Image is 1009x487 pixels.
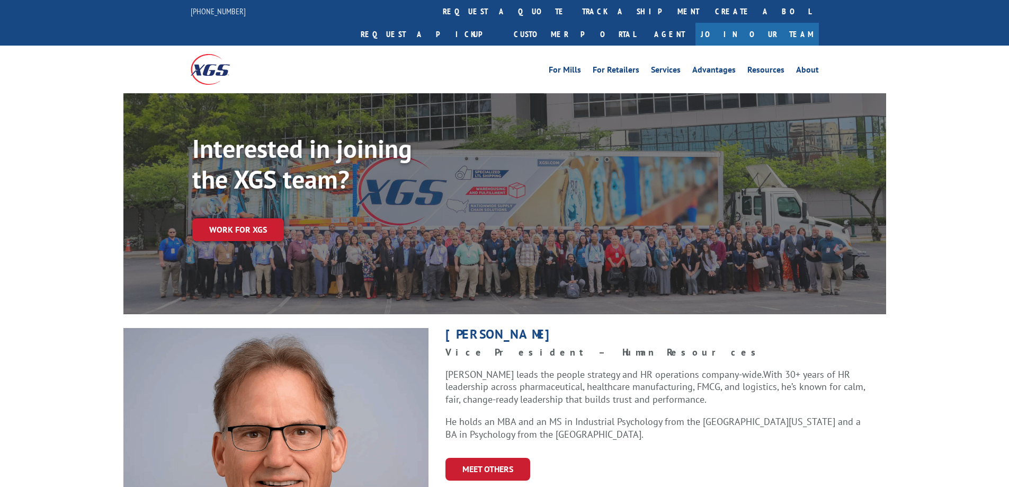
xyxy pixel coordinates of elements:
[192,218,284,241] a: Work for XGS
[445,458,530,481] a: Meet Others
[747,66,784,77] a: Resources
[445,368,869,415] p: [PERSON_NAME] leads the people strategy and HR operations company-wide. With 30+ years of HR lead...
[445,415,869,441] p: He holds an MBA and an MS in Industrial Psychology from the [GEOGRAPHIC_DATA][US_STATE] and a BA ...
[644,23,695,46] a: Agent
[445,328,869,346] h1: [PERSON_NAME]
[445,346,762,358] strong: Vice President – Human Resources
[651,66,681,77] a: Services
[506,23,644,46] a: Customer Portal
[353,23,506,46] a: Request a pickup
[593,66,639,77] a: For Retailers
[192,136,510,166] h1: Interested in joining
[191,6,246,16] a: [PHONE_NUMBER]
[796,66,819,77] a: About
[192,166,510,197] h1: the XGS team?
[549,66,581,77] a: For Mills
[695,23,819,46] a: Join Our Team
[692,66,736,77] a: Advantages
